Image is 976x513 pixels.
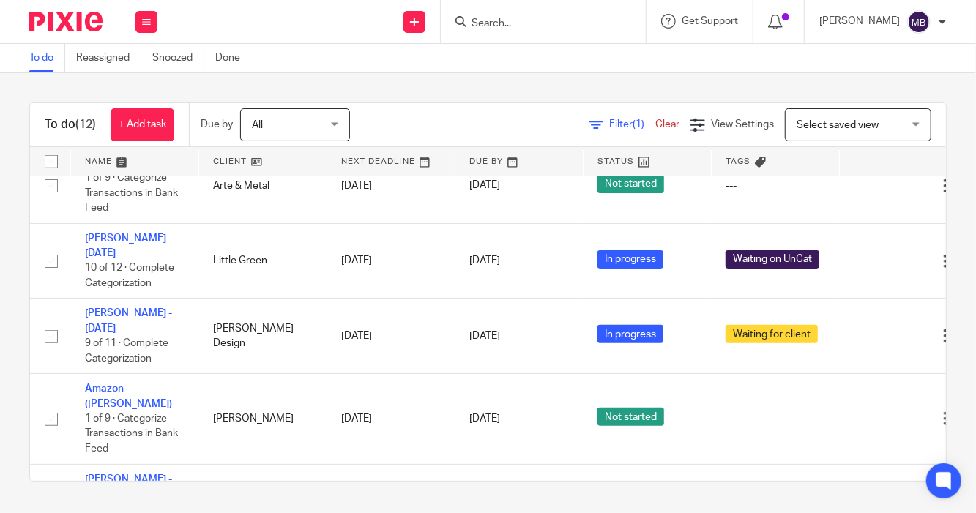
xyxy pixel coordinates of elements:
[819,14,900,29] p: [PERSON_NAME]
[198,374,327,464] td: [PERSON_NAME]
[469,331,500,341] span: [DATE]
[469,256,500,266] span: [DATE]
[469,413,500,424] span: [DATE]
[711,119,774,130] span: View Settings
[597,175,664,193] span: Not started
[85,173,178,213] span: 1 of 9 · Categorize Transactions in Bank Feed
[726,411,824,426] div: ---
[201,117,233,132] p: Due by
[597,250,663,269] span: In progress
[609,119,655,130] span: Filter
[726,179,824,193] div: ---
[85,263,174,289] span: 10 of 12 · Complete Categorization
[29,12,103,31] img: Pixie
[633,119,644,130] span: (1)
[327,223,455,299] td: [DATE]
[152,44,204,72] a: Snoozed
[469,181,500,191] span: [DATE]
[76,44,141,72] a: Reassigned
[470,18,602,31] input: Search
[85,338,168,364] span: 9 of 11 · Complete Categorization
[215,44,251,72] a: Done
[85,413,178,454] span: 1 of 9 · Categorize Transactions in Bank Feed
[45,117,96,132] h1: To do
[198,148,327,223] td: Arte & Metal
[85,308,172,333] a: [PERSON_NAME] - [DATE]
[726,325,818,343] span: Waiting for client
[85,383,172,408] a: Amazon ([PERSON_NAME])
[327,148,455,223] td: [DATE]
[907,10,931,34] img: svg%3E
[682,16,738,26] span: Get Support
[29,44,65,72] a: To do
[597,325,663,343] span: In progress
[252,120,263,130] span: All
[85,474,172,499] a: [PERSON_NAME] - [DATE]
[726,250,819,269] span: Waiting on UnCat
[597,408,664,426] span: Not started
[797,120,879,130] span: Select saved view
[111,108,174,141] a: + Add task
[327,299,455,374] td: [DATE]
[198,223,327,299] td: Little Green
[198,299,327,374] td: [PERSON_NAME] Design
[85,233,172,258] a: [PERSON_NAME] - [DATE]
[655,119,679,130] a: Clear
[327,374,455,464] td: [DATE]
[75,119,96,130] span: (12)
[726,157,751,165] span: Tags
